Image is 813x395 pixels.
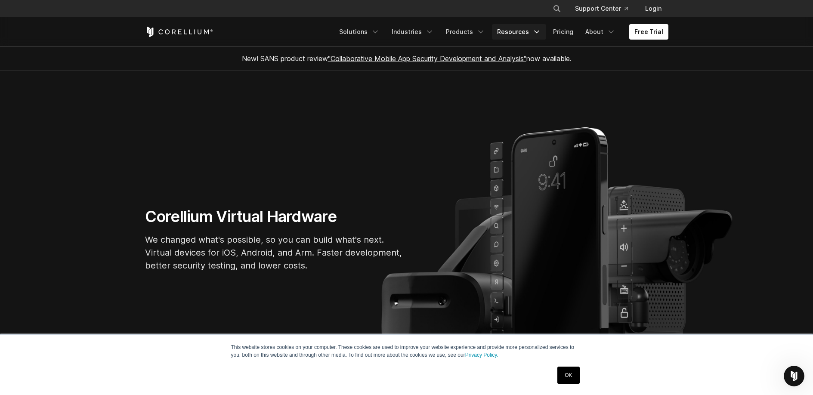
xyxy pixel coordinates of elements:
button: Search [549,1,565,16]
a: Industries [386,24,439,40]
h1: Corellium Virtual Hardware [145,207,403,226]
span: New! SANS product review now available. [242,54,572,63]
div: Navigation Menu [334,24,668,40]
a: Support Center [568,1,635,16]
a: Resources [492,24,546,40]
a: Privacy Policy. [465,352,498,358]
p: We changed what's possible, so you can build what's next. Virtual devices for iOS, Android, and A... [145,233,403,272]
a: OK [557,367,579,384]
a: About [580,24,621,40]
p: This website stores cookies on your computer. These cookies are used to improve your website expe... [231,343,582,359]
a: Solutions [334,24,385,40]
a: "Collaborative Mobile App Security Development and Analysis" [328,54,526,63]
a: Products [441,24,490,40]
a: Corellium Home [145,27,213,37]
a: Free Trial [629,24,668,40]
a: Pricing [548,24,578,40]
div: Navigation Menu [542,1,668,16]
a: Login [638,1,668,16]
iframe: Intercom live chat [784,366,804,386]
